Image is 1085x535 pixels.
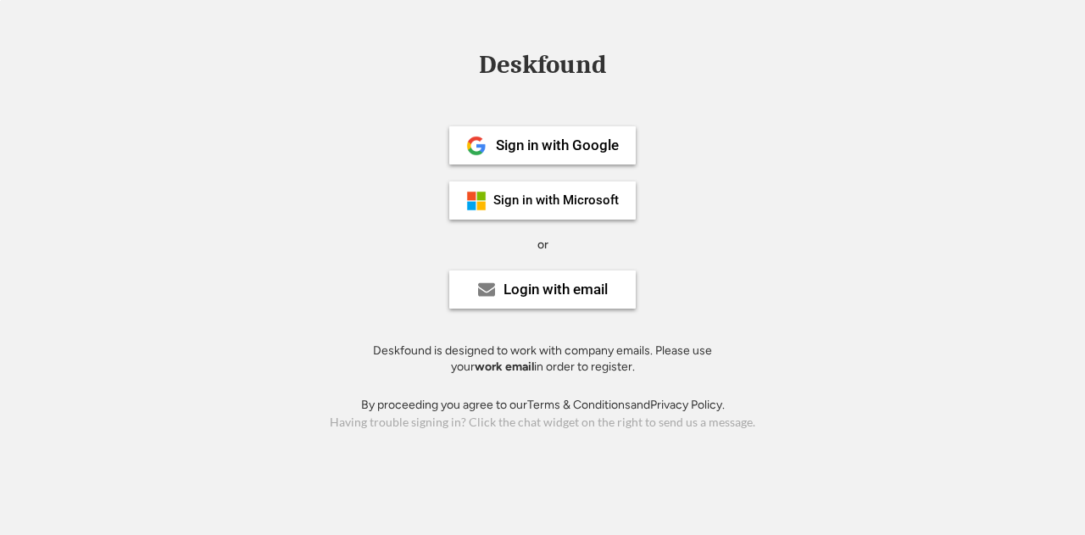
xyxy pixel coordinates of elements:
[475,359,534,374] strong: work email
[470,52,615,78] div: Deskfound
[466,136,487,156] img: 1024px-Google__G__Logo.svg.png
[493,194,619,207] div: Sign in with Microsoft
[537,237,548,254] div: or
[504,282,608,297] div: Login with email
[650,398,725,412] a: Privacy Policy.
[361,397,725,414] div: By proceeding you agree to our and
[496,138,619,153] div: Sign in with Google
[352,343,733,376] div: Deskfound is designed to work with company emails. Please use your in order to register.
[527,398,631,412] a: Terms & Conditions
[466,191,487,211] img: ms-symbollockup_mssymbol_19.png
